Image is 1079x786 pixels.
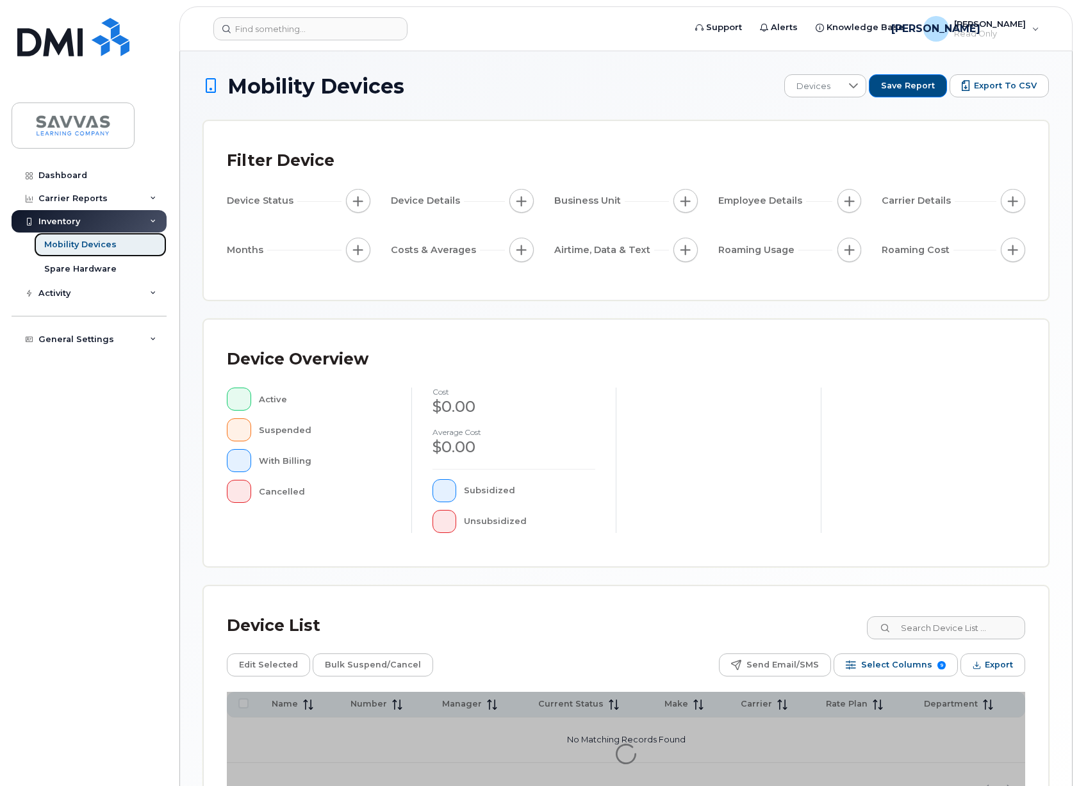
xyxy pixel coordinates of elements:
[432,436,596,458] div: $0.00
[867,616,1025,639] input: Search Device List ...
[974,80,1037,92] span: Export to CSV
[882,243,953,257] span: Roaming Cost
[464,479,595,502] div: Subsidized
[259,388,391,411] div: Active
[746,655,819,675] span: Send Email/SMS
[227,653,310,676] button: Edit Selected
[869,74,947,97] button: Save Report
[937,661,946,669] span: 9
[239,655,298,675] span: Edit Selected
[227,75,404,97] span: Mobility Devices
[718,194,806,208] span: Employee Details
[227,343,368,376] div: Device Overview
[227,144,334,177] div: Filter Device
[313,653,433,676] button: Bulk Suspend/Cancel
[719,653,831,676] button: Send Email/SMS
[391,243,480,257] span: Costs & Averages
[259,418,391,441] div: Suspended
[1023,730,1069,776] iframe: Messenger Launcher
[718,243,798,257] span: Roaming Usage
[432,428,596,436] h4: Average cost
[554,243,654,257] span: Airtime, Data & Text
[985,655,1013,675] span: Export
[391,194,464,208] span: Device Details
[259,480,391,503] div: Cancelled
[785,75,842,98] span: Devices
[432,388,596,396] h4: cost
[960,653,1025,676] button: Export
[882,194,955,208] span: Carrier Details
[881,80,935,92] span: Save Report
[950,74,1049,97] button: Export to CSV
[227,243,267,257] span: Months
[464,510,595,533] div: Unsubsidized
[259,449,391,472] div: With Billing
[554,194,625,208] span: Business Unit
[227,609,320,643] div: Device List
[834,653,958,676] button: Select Columns 9
[227,194,297,208] span: Device Status
[861,655,932,675] span: Select Columns
[325,655,421,675] span: Bulk Suspend/Cancel
[432,396,596,418] div: $0.00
